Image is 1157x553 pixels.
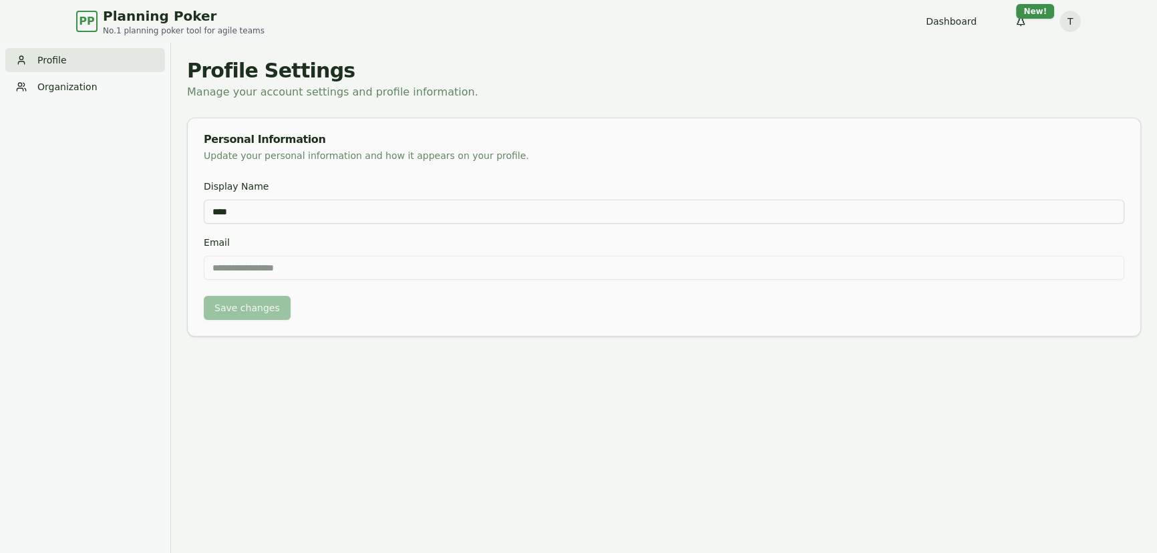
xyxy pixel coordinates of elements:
[204,149,1124,162] div: Update your personal information and how it appears on your profile.
[187,83,1141,102] p: Manage your account settings and profile information.
[5,48,165,72] a: Profile
[1016,4,1054,19] div: New!
[5,75,165,99] a: Organization
[76,7,265,36] a: PPPlanning PokerNo.1 planning poker tool for agile teams
[204,237,230,248] label: Email
[1059,11,1081,32] button: T
[204,181,269,192] label: Display Name
[1009,9,1033,33] button: New!
[926,15,977,28] a: Dashboard
[204,134,1124,145] div: Personal Information
[103,25,265,36] span: No.1 planning poker tool for agile teams
[103,7,265,25] span: Planning Poker
[187,59,1141,83] h1: Profile Settings
[79,13,94,29] span: PP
